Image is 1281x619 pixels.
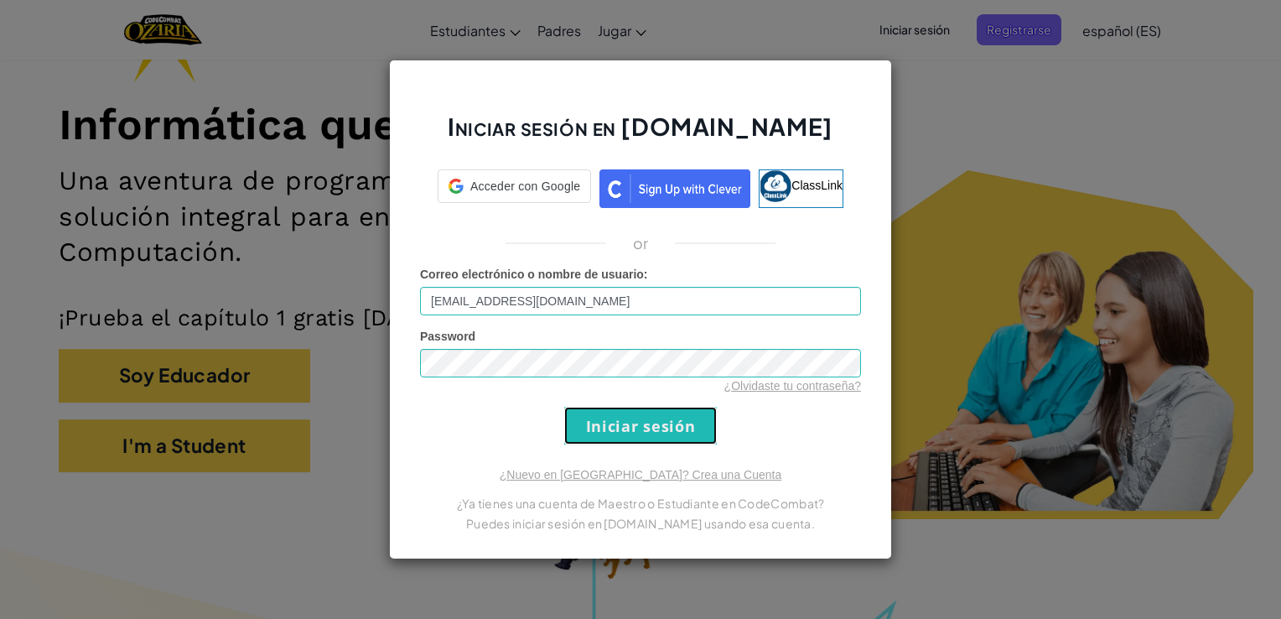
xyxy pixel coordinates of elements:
[760,170,791,202] img: classlink-logo-small.png
[420,493,861,513] p: ¿Ya tienes una cuenta de Maestro o Estudiante en CodeCombat?
[420,513,861,533] p: Puedes iniciar sesión en [DOMAIN_NAME] usando esa cuenta.
[599,169,750,208] img: clever_sso_button@2x.png
[470,178,580,195] span: Acceder con Google
[438,169,591,208] a: Acceder con Google
[420,111,861,159] h2: Iniciar sesión en [DOMAIN_NAME]
[633,233,649,253] p: or
[724,379,861,393] a: ¿Olvidaste tu contraseña?
[438,169,591,203] div: Acceder con Google
[420,330,475,343] span: Password
[420,268,644,281] span: Correo electrónico o nombre de usuario
[791,179,843,192] span: ClassLink
[500,468,781,481] a: ¿Nuevo en [GEOGRAPHIC_DATA]? Crea una Cuenta
[420,266,648,283] label: :
[564,407,717,445] input: Iniciar sesión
